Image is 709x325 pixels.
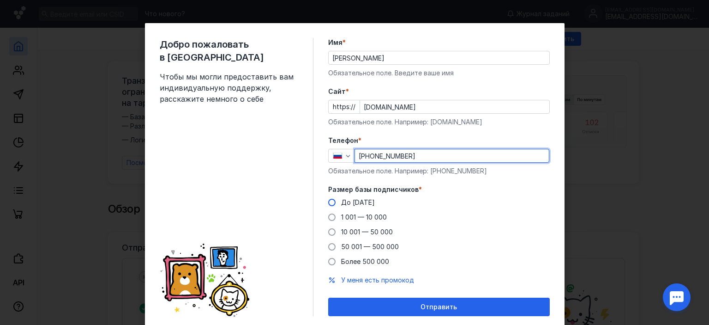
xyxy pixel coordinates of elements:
[341,276,414,285] button: У меня есть промокод
[160,71,298,104] span: Чтобы мы могли предоставить вам индивидуальную поддержку, расскажите немного о себе
[328,166,550,176] div: Обязательное поле. Например: [PHONE_NUMBER]
[341,243,399,251] span: 50 001 — 500 000
[341,198,375,206] span: До [DATE]
[328,136,358,145] span: Телефон
[341,276,414,284] span: У меня есть промокод
[341,258,389,265] span: Более 500 000
[328,185,419,194] span: Размер базы подписчиков
[341,228,393,236] span: 10 001 — 50 000
[328,87,346,96] span: Cайт
[421,303,457,311] span: Отправить
[160,38,298,64] span: Добро пожаловать в [GEOGRAPHIC_DATA]
[328,38,342,47] span: Имя
[328,298,550,316] button: Отправить
[328,68,550,78] div: Обязательное поле. Введите ваше имя
[341,213,387,221] span: 1 001 — 10 000
[328,117,550,127] div: Обязательное поле. Например: [DOMAIN_NAME]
